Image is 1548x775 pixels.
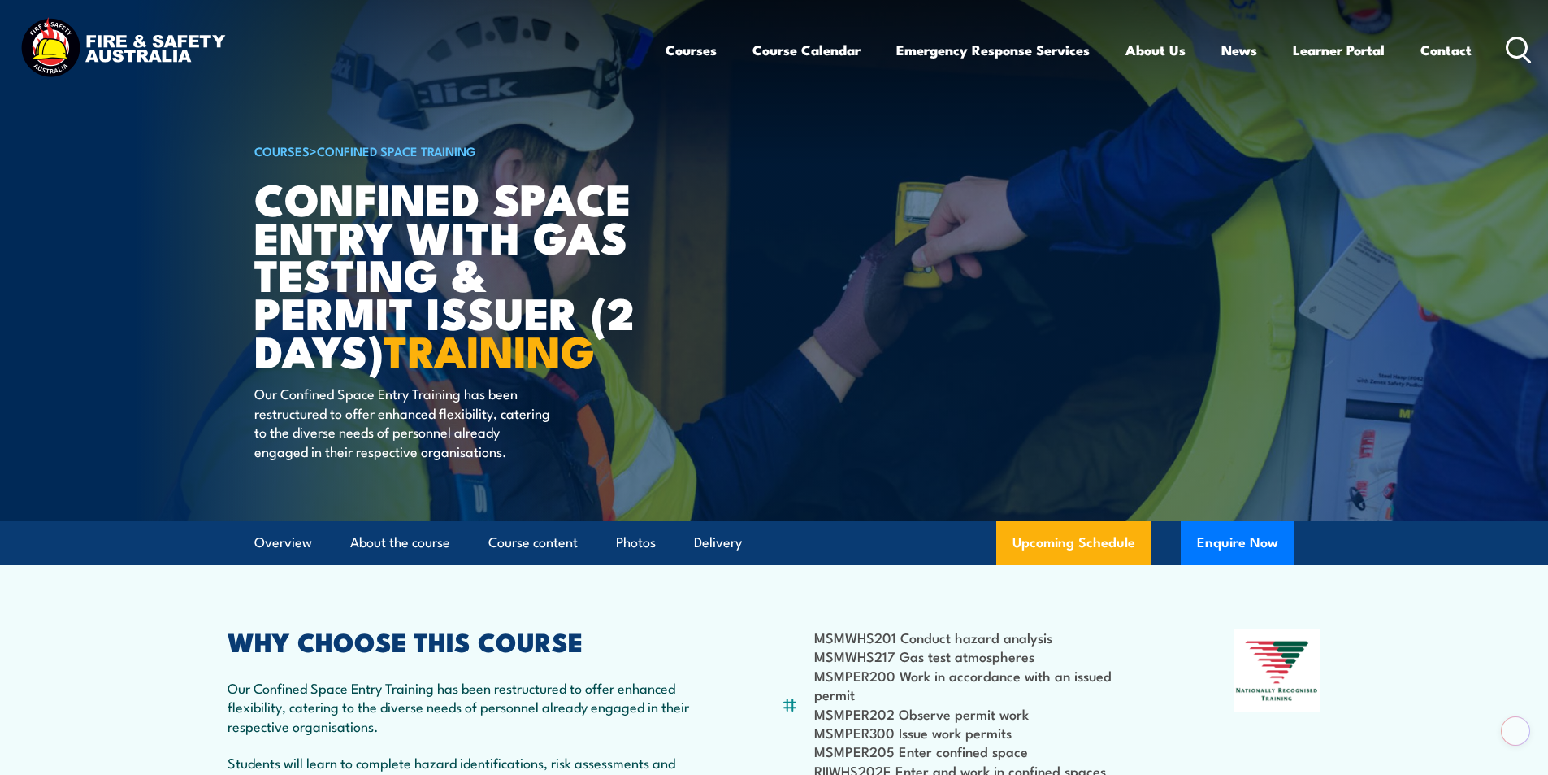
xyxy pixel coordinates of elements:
[1293,28,1385,72] a: Learner Portal
[1234,629,1321,712] img: Nationally Recognised Training logo.
[254,141,656,160] h6: >
[254,142,310,159] a: COURSES
[228,678,702,735] p: Our Confined Space Entry Training has been restructured to offer enhanced flexibility, catering t...
[814,742,1155,760] li: MSMPER205 Enter confined space
[666,28,717,72] a: Courses
[254,521,312,564] a: Overview
[350,521,450,564] a: About the course
[814,723,1155,742] li: MSMPER300 Issue work permits
[694,521,742,564] a: Delivery
[814,647,1155,665] li: MSMWHS217 Gas test atmospheres
[228,629,702,652] h2: WHY CHOOSE THIS COURSE
[384,316,595,383] strong: TRAINING
[814,628,1155,647] li: MSMWHS201 Conduct hazard analysis
[317,142,476,159] a: Confined Space Training
[752,28,861,72] a: Course Calendar
[488,521,578,564] a: Course content
[616,521,656,564] a: Photos
[896,28,1090,72] a: Emergency Response Services
[1221,28,1257,72] a: News
[254,179,656,369] h1: Confined Space Entry with Gas Testing & Permit Issuer (2 days)
[996,521,1151,565] a: Upcoming Schedule
[814,704,1155,723] li: MSMPER202 Observe permit work
[1125,28,1186,72] a: About Us
[1420,28,1472,72] a: Contact
[1181,521,1294,565] button: Enquire Now
[254,384,551,460] p: Our Confined Space Entry Training has been restructured to offer enhanced flexibility, catering t...
[814,666,1155,704] li: MSMPER200 Work in accordance with an issued permit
